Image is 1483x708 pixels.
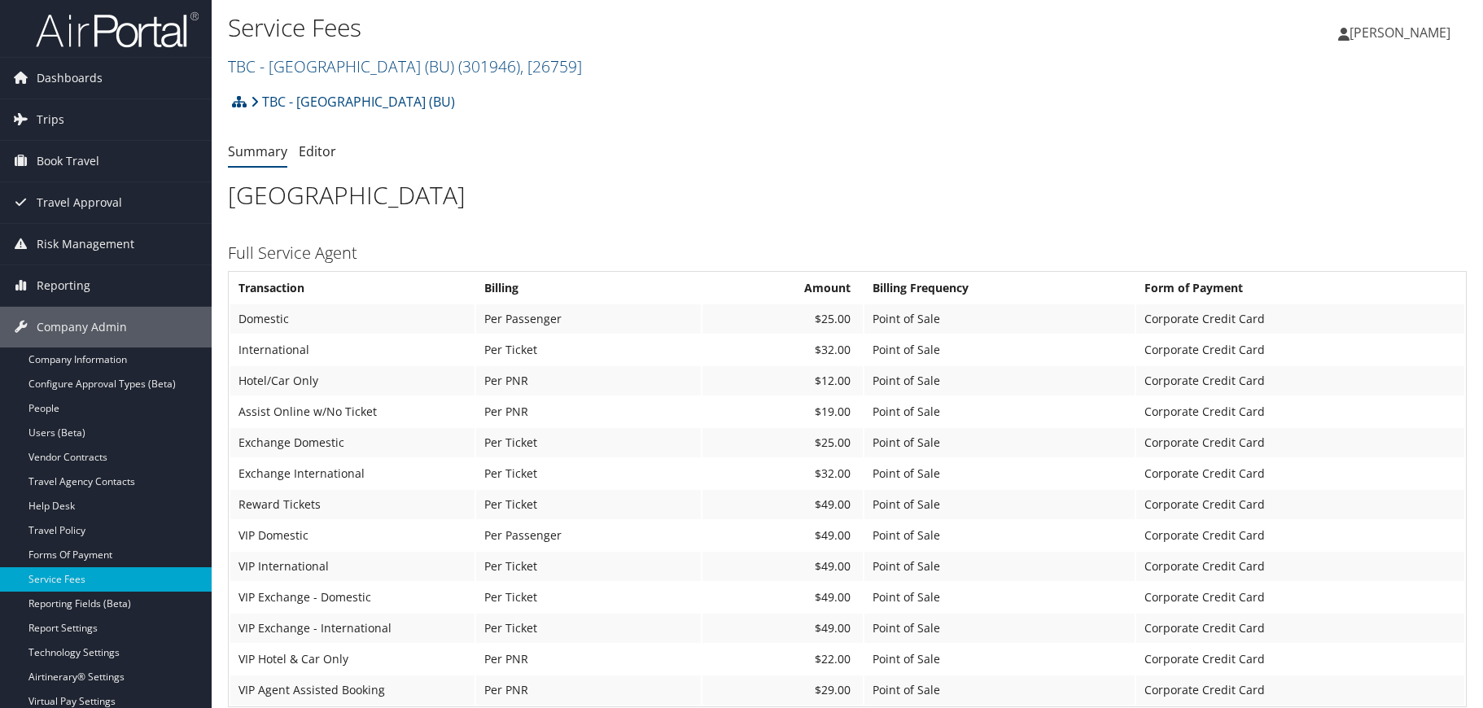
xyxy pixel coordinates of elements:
[864,428,1134,457] td: Point of Sale
[230,335,475,365] td: International
[230,675,475,705] td: VIP Agent Assisted Booking
[702,552,863,581] td: $49.00
[230,428,475,457] td: Exchange Domestic
[37,99,64,140] span: Trips
[476,428,701,457] td: Per Ticket
[1136,490,1465,519] td: Corporate Credit Card
[864,273,1134,303] th: Billing Frequency
[476,614,701,643] td: Per Ticket
[230,366,475,396] td: Hotel/Car Only
[228,55,582,77] a: TBC - [GEOGRAPHIC_DATA] (BU)
[1136,583,1465,612] td: Corporate Credit Card
[37,224,134,264] span: Risk Management
[1338,8,1467,57] a: [PERSON_NAME]
[864,304,1134,334] td: Point of Sale
[228,178,1467,212] h1: [GEOGRAPHIC_DATA]
[230,304,475,334] td: Domestic
[228,242,1467,264] h3: Full Service Agent
[228,11,1054,45] h1: Service Fees
[476,583,701,612] td: Per Ticket
[864,397,1134,426] td: Point of Sale
[37,58,103,98] span: Dashboards
[702,366,863,396] td: $12.00
[1136,335,1465,365] td: Corporate Credit Card
[702,490,863,519] td: $49.00
[476,645,701,674] td: Per PNR
[476,490,701,519] td: Per Ticket
[864,675,1134,705] td: Point of Sale
[864,552,1134,581] td: Point of Sale
[1136,397,1465,426] td: Corporate Credit Card
[36,11,199,49] img: airportal-logo.png
[476,366,701,396] td: Per PNR
[476,459,701,488] td: Per Ticket
[1136,614,1465,643] td: Corporate Credit Card
[476,304,701,334] td: Per Passenger
[476,675,701,705] td: Per PNR
[476,397,701,426] td: Per PNR
[476,521,701,550] td: Per Passenger
[476,335,701,365] td: Per Ticket
[476,552,701,581] td: Per Ticket
[864,366,1134,396] td: Point of Sale
[864,583,1134,612] td: Point of Sale
[702,459,863,488] td: $32.00
[37,182,122,223] span: Travel Approval
[864,645,1134,674] td: Point of Sale
[520,55,582,77] span: , [ 26759 ]
[230,552,475,581] td: VIP International
[251,85,455,118] a: TBC - [GEOGRAPHIC_DATA] (BU)
[702,614,863,643] td: $49.00
[1136,675,1465,705] td: Corporate Credit Card
[37,141,99,181] span: Book Travel
[702,428,863,457] td: $25.00
[702,335,863,365] td: $32.00
[37,265,90,306] span: Reporting
[476,273,701,303] th: Billing
[230,521,475,550] td: VIP Domestic
[864,335,1134,365] td: Point of Sale
[230,397,475,426] td: Assist Online w/No Ticket
[702,273,863,303] th: Amount
[1136,552,1465,581] td: Corporate Credit Card
[1136,459,1465,488] td: Corporate Credit Card
[37,307,127,347] span: Company Admin
[702,675,863,705] td: $29.00
[864,614,1134,643] td: Point of Sale
[230,459,475,488] td: Exchange International
[299,142,336,160] a: Editor
[1350,24,1450,42] span: [PERSON_NAME]
[864,490,1134,519] td: Point of Sale
[702,521,863,550] td: $49.00
[702,583,863,612] td: $49.00
[1136,645,1465,674] td: Corporate Credit Card
[230,645,475,674] td: VIP Hotel & Car Only
[1136,273,1465,303] th: Form of Payment
[230,490,475,519] td: Reward Tickets
[702,304,863,334] td: $25.00
[864,521,1134,550] td: Point of Sale
[1136,428,1465,457] td: Corporate Credit Card
[1136,366,1465,396] td: Corporate Credit Card
[458,55,520,77] span: ( 301946 )
[1136,304,1465,334] td: Corporate Credit Card
[230,614,475,643] td: VIP Exchange - International
[230,583,475,612] td: VIP Exchange - Domestic
[228,142,287,160] a: Summary
[702,645,863,674] td: $22.00
[864,459,1134,488] td: Point of Sale
[1136,521,1465,550] td: Corporate Credit Card
[702,397,863,426] td: $19.00
[230,273,475,303] th: Transaction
